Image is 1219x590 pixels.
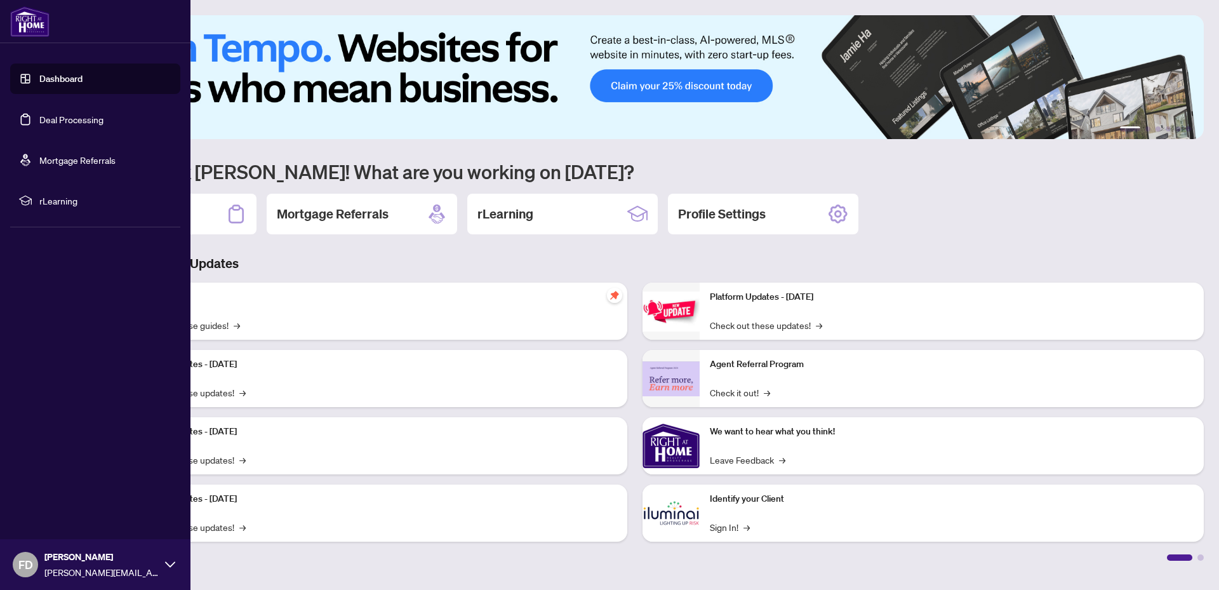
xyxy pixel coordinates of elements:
img: We want to hear what you think! [643,417,700,474]
button: 1 [1120,126,1140,131]
p: Identify your Client [710,492,1194,506]
span: → [239,520,246,534]
span: [PERSON_NAME][EMAIL_ADDRESS][DOMAIN_NAME] [44,565,159,579]
a: Leave Feedback→ [710,453,785,467]
button: 2 [1145,126,1150,131]
span: → [764,386,770,399]
span: pushpin [607,288,622,303]
p: Platform Updates - [DATE] [133,425,617,439]
p: Platform Updates - [DATE] [133,492,617,506]
h2: Mortgage Referrals [277,205,389,223]
h2: rLearning [477,205,533,223]
a: Deal Processing [39,114,103,125]
span: rLearning [39,194,171,208]
button: 6 [1186,126,1191,131]
button: Open asap [1168,546,1206,584]
a: Check it out!→ [710,386,770,399]
span: → [239,453,246,467]
a: Check out these updates!→ [710,318,822,332]
h3: Brokerage & Industry Updates [66,255,1204,272]
p: Agent Referral Program [710,358,1194,372]
a: Dashboard [39,73,83,84]
img: Agent Referral Program [643,361,700,396]
span: FD [18,556,33,573]
img: Identify your Client [643,485,700,542]
button: 4 [1166,126,1171,131]
p: We want to hear what you think! [710,425,1194,439]
button: 3 [1156,126,1161,131]
a: Mortgage Referrals [39,154,116,166]
span: → [779,453,785,467]
span: → [743,520,750,534]
span: [PERSON_NAME] [44,550,159,564]
span: → [234,318,240,332]
p: Self-Help [133,290,617,304]
p: Platform Updates - [DATE] [710,290,1194,304]
img: Platform Updates - June 23, 2025 [643,292,700,332]
h2: Profile Settings [678,205,766,223]
span: → [816,318,822,332]
img: logo [10,6,50,37]
a: Sign In!→ [710,520,750,534]
span: → [239,386,246,399]
p: Platform Updates - [DATE] [133,358,617,372]
img: Slide 0 [66,15,1204,139]
button: 5 [1176,126,1181,131]
h1: Welcome back [PERSON_NAME]! What are you working on [DATE]? [66,159,1204,184]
